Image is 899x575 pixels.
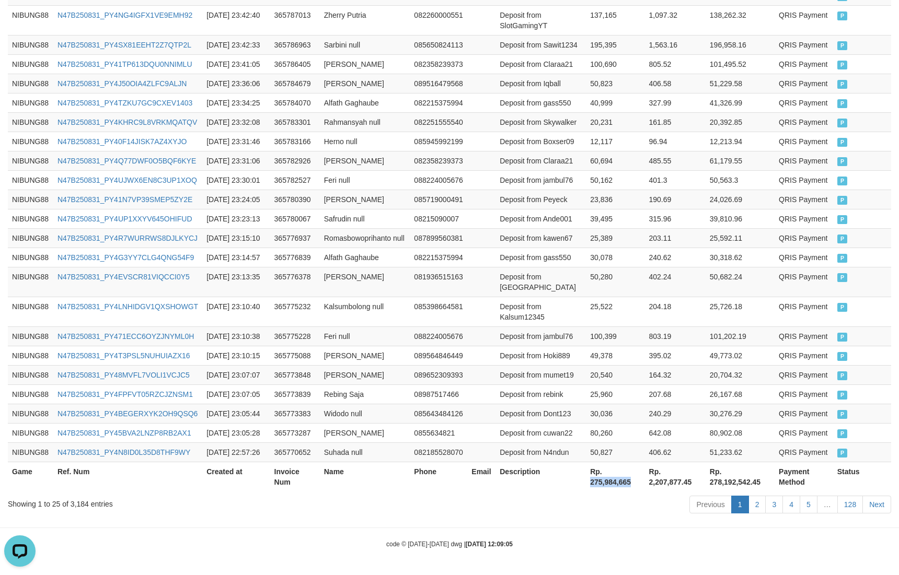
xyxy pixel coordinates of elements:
td: Deposit from Ande001 [495,209,586,228]
td: Deposit from gass550 [495,93,586,112]
td: 25,726.18 [706,297,775,326]
td: NIBUNG88 [8,248,53,267]
td: 100,690 [586,54,644,74]
td: 082358239373 [410,54,467,74]
td: NIBUNG88 [8,267,53,297]
td: NIBUNG88 [8,5,53,35]
span: PAID [837,449,848,457]
td: QRIS Payment [775,442,833,462]
span: PAID [837,138,848,147]
td: NIBUNG88 [8,404,53,423]
a: N47B250831_PY4R7WURRWS8DJLKYCJ [57,234,198,242]
td: 41,326.99 [706,93,775,112]
span: PAID [837,177,848,185]
a: 3 [765,496,783,513]
td: 365776378 [270,267,320,297]
td: [DATE] 23:10:40 [202,297,270,326]
td: QRIS Payment [775,112,833,132]
span: PAID [837,410,848,419]
a: N47B250831_PY45BVA2LNZP8RB2AX1 [57,429,191,437]
td: 25,960 [586,384,644,404]
td: 196,958.16 [706,35,775,54]
td: [DATE] 23:32:08 [202,112,270,132]
td: 51,229.58 [706,74,775,93]
td: [PERSON_NAME] [320,423,410,442]
a: N47B250831_PY4J50OIA4ZLFC9ALJN [57,79,187,88]
td: [DATE] 23:41:05 [202,54,270,74]
td: NIBUNG88 [8,35,53,54]
td: 49,378 [586,346,644,365]
td: QRIS Payment [775,248,833,267]
td: 085719000491 [410,190,467,209]
a: N47B250831_PY4FPFVT05RZCJZNSM1 [57,390,193,398]
th: Rp. 278,192,542.45 [706,462,775,491]
td: 365773848 [270,365,320,384]
td: [DATE] 23:23:13 [202,209,270,228]
td: Deposit from Skywalker [495,112,586,132]
span: PAID [837,352,848,361]
span: PAID [837,333,848,342]
td: [PERSON_NAME] [320,151,410,170]
td: Romasbowoprihanto null [320,228,410,248]
td: 082185528070 [410,442,467,462]
td: 30,036 [586,404,644,423]
span: PAID [837,41,848,50]
td: Herno null [320,132,410,151]
td: NIBUNG88 [8,297,53,326]
td: 80,260 [586,423,644,442]
a: 2 [748,496,766,513]
td: [DATE] 23:24:05 [202,190,270,209]
td: Deposit from SlotGamingYT [495,5,586,35]
td: 40,999 [586,93,644,112]
td: 50,823 [586,74,644,93]
td: 081936515163 [410,267,467,297]
span: PAID [837,61,848,69]
td: [PERSON_NAME] [320,346,410,365]
td: Deposit from Peyeck [495,190,586,209]
td: 50,827 [586,442,644,462]
td: NIBUNG88 [8,423,53,442]
td: 161.85 [645,112,706,132]
td: 365775228 [270,326,320,346]
td: 26,167.68 [706,384,775,404]
td: [DATE] 23:13:35 [202,267,270,297]
td: 085643484126 [410,404,467,423]
td: 80,902.08 [706,423,775,442]
th: Invoice Num [270,462,320,491]
td: 08987517466 [410,384,467,404]
a: N47B250831_PY4Q77DWF0O5BQF6KYE [57,157,196,165]
td: 365784679 [270,74,320,93]
td: Deposit from Dont123 [495,404,586,423]
td: Alfath Gaghaube [320,93,410,112]
td: Sarbini null [320,35,410,54]
td: 327.99 [645,93,706,112]
td: 082215375994 [410,93,467,112]
td: 082358239373 [410,151,467,170]
td: [DATE] 23:07:05 [202,384,270,404]
a: N47B250831_PY4G3YY7CLG4QNG54F9 [57,253,194,262]
td: QRIS Payment [775,54,833,74]
td: 642.08 [645,423,706,442]
td: 085945992199 [410,132,467,151]
td: [DATE] 23:42:33 [202,35,270,54]
td: 085398664581 [410,297,467,326]
td: 0855634821 [410,423,467,442]
td: NIBUNG88 [8,170,53,190]
a: 128 [837,496,863,513]
td: NIBUNG88 [8,346,53,365]
td: QRIS Payment [775,423,833,442]
a: N47B250831_PY4BEGERXYK2OH9QSQ6 [57,409,198,418]
td: NIBUNG88 [8,209,53,228]
span: PAID [837,11,848,20]
td: 365787013 [270,5,320,35]
td: QRIS Payment [775,326,833,346]
span: PAID [837,234,848,243]
td: NIBUNG88 [8,228,53,248]
th: Rp. 2,207,877.45 [645,462,706,491]
td: NIBUNG88 [8,74,53,93]
td: 365782926 [270,151,320,170]
td: 49,773.02 [706,346,775,365]
th: Status [833,462,891,491]
th: Created at [202,462,270,491]
td: NIBUNG88 [8,384,53,404]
